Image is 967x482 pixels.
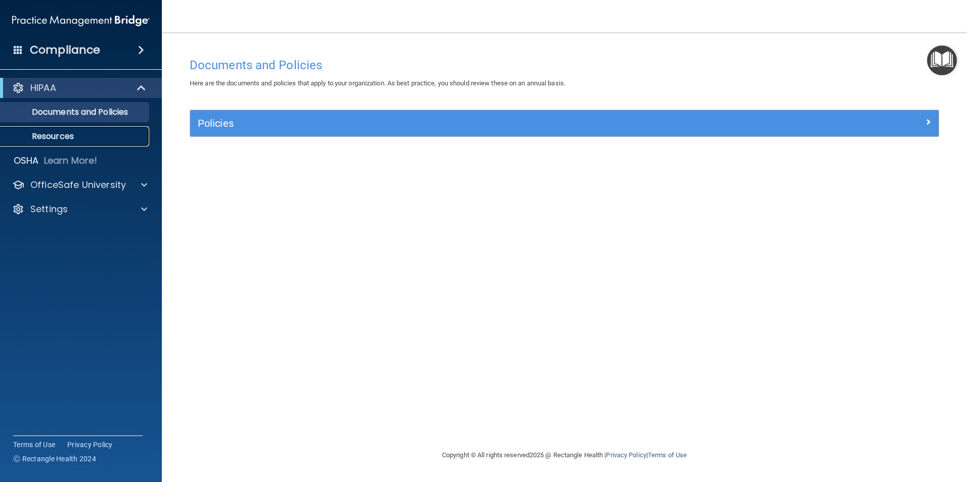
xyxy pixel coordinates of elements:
a: HIPAA [12,82,147,94]
p: Settings [30,203,68,215]
a: Privacy Policy [606,451,646,459]
div: Copyright © All rights reserved 2025 @ Rectangle Health | | [380,439,749,471]
a: Policies [198,115,931,131]
h4: Documents and Policies [190,59,939,72]
img: PMB logo [12,11,150,31]
a: Privacy Policy [67,440,113,450]
a: Terms of Use [648,451,687,459]
a: Settings [12,203,147,215]
h5: Policies [198,118,744,129]
p: Learn More! [44,155,98,167]
span: Ⓒ Rectangle Health 2024 [13,454,96,464]
a: Terms of Use [13,440,55,450]
button: Open Resource Center [927,45,957,75]
p: Resources [7,131,145,141]
a: OfficeSafe University [12,179,147,191]
p: HIPAA [30,82,56,94]
p: Documents and Policies [7,107,145,117]
p: OSHA [14,155,39,167]
p: OfficeSafe University [30,179,126,191]
h4: Compliance [30,43,100,57]
span: Here are the documents and policies that apply to your organization. As best practice, you should... [190,79,565,87]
